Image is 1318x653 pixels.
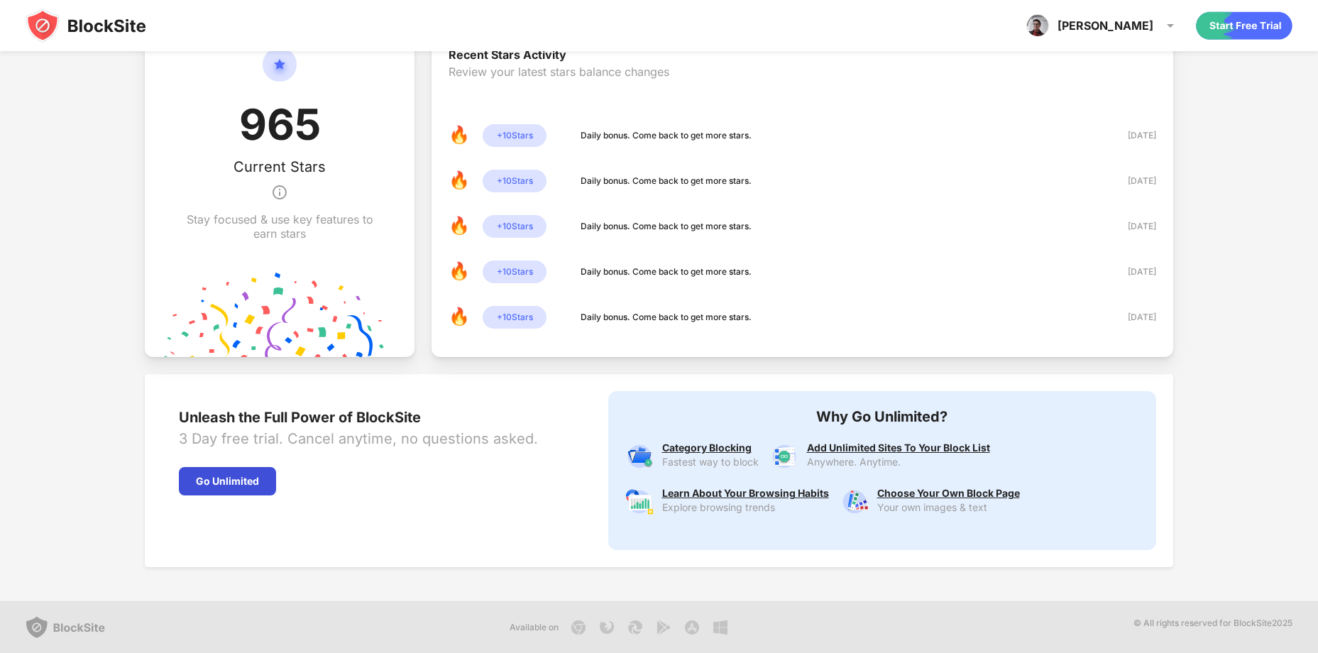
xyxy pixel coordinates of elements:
[581,128,752,143] div: Daily bonus. Come back to get more stars.
[449,306,471,329] div: 🔥
[239,99,321,158] div: 965
[26,9,146,43] img: blocksite-icon-black.svg
[807,456,990,468] div: Anywhere. Anytime.
[1026,14,1049,37] img: AOh14Gjutl-5XIYAHFVSqDCFYW2HZNVAIB7cA2mo1kVmp28=s96-c
[510,620,559,635] div: Available on
[26,616,105,639] img: blocksite-logo-grey.svg
[877,488,1020,499] div: Choose Your Own Block Page
[581,219,752,234] div: Daily bonus. Come back to get more stars.
[662,502,829,513] div: Explore browsing trends
[625,488,654,516] img: premium-insights.svg
[1106,265,1156,279] div: [DATE]
[271,175,288,209] img: info.svg
[1058,18,1153,33] div: [PERSON_NAME]
[1106,174,1156,188] div: [DATE]
[770,442,798,471] img: premium-unlimited-blocklist.svg
[165,272,395,357] img: points-confetti.svg
[877,502,1020,513] div: Your own images & text
[449,170,471,192] div: 🔥
[1106,219,1156,234] div: [DATE]
[179,212,380,241] div: Stay focused & use key features to earn stars
[449,48,1155,65] div: Recent Stars Activity
[234,158,326,175] div: Current Stars
[662,456,759,468] div: Fastest way to block
[483,170,547,192] div: + 10 Stars
[483,260,547,283] div: + 10 Stars
[449,260,471,283] div: 🔥
[625,408,1139,425] div: Why Go Unlimited?
[179,427,538,450] div: 3 Day free trial. Cancel anytime, no questions asked.
[662,488,829,499] div: Learn About Your Browsing Habits
[179,467,276,495] div: Go Unlimited
[1196,11,1292,40] div: animation
[581,310,752,324] div: Daily bonus. Come back to get more stars.
[625,442,654,471] img: premium-category.svg
[581,174,752,188] div: Daily bonus. Come back to get more stars.
[581,265,752,279] div: Daily bonus. Come back to get more stars.
[1106,310,1156,324] div: [DATE]
[840,488,869,516] img: premium-customize-block-page.svg
[449,215,471,238] div: 🔥
[179,408,538,427] div: Unleash the Full Power of BlockSite
[662,442,759,454] div: Category Blocking
[483,124,547,147] div: + 10 Stars
[483,215,547,238] div: + 10 Stars
[1106,128,1156,143] div: [DATE]
[263,48,297,99] img: circle-star.svg
[807,442,990,454] div: Add Unlimited Sites To Your Block List
[449,124,471,147] div: 🔥
[483,306,547,329] div: + 10 Stars
[449,65,1155,107] div: Review your latest stars balance changes
[1133,616,1292,639] div: © All rights reserved for BlockSite 2025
